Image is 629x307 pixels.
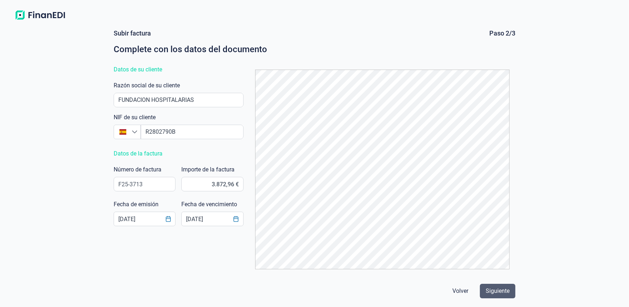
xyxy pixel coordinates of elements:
label: Importe de la factura [181,165,235,174]
input: 0,00€ [181,177,244,191]
div: Complete con los datos del documento [114,43,516,55]
div: Paso 2/3 [489,29,515,38]
input: Busque un NIF [141,125,244,139]
label: Razón social de su cliente [114,81,180,90]
img: PDF Viewer [255,70,510,269]
button: Siguiente [480,284,515,298]
div: Busque un NIF [132,125,141,139]
div: Subir factura [114,29,151,38]
label: Número de factura [114,165,161,174]
input: Busque un librador [114,93,244,107]
input: 20/12/2024 [114,212,176,226]
span: Volver [452,287,468,295]
label: Fecha de emisión [114,200,159,209]
label: NIF de su cliente [114,113,156,122]
img: Logo de aplicación [12,9,69,22]
span: Siguiente [486,287,510,295]
input: 26/12/2030 [181,212,244,226]
div: Datos de la factura [114,148,244,159]
button: Choose Date [229,212,243,225]
label: Fecha de vencimiento [181,200,237,209]
div: Datos de su cliente [114,64,244,75]
img: ES [119,128,126,135]
button: Choose Date [161,212,175,225]
button: Volver [447,284,474,298]
input: F-0011 [114,177,176,191]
